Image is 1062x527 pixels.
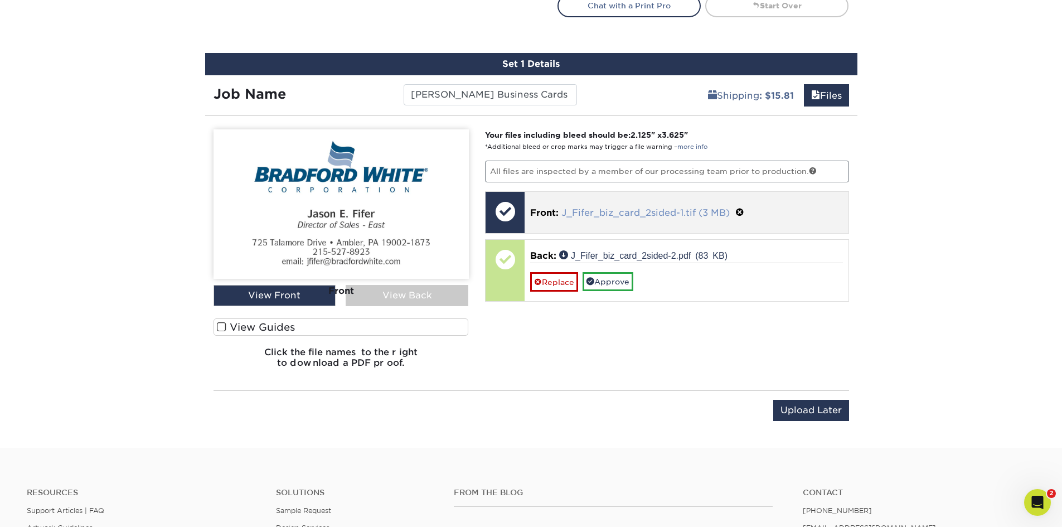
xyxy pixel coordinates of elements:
[3,493,95,523] iframe: Google Customer Reviews
[773,400,849,421] input: Upload Later
[276,488,437,497] h4: Solutions
[530,207,559,218] span: Front:
[803,506,872,515] a: [PHONE_NUMBER]
[804,84,849,107] a: Files
[214,347,469,377] h6: Click the file names to the right to download a PDF proof.
[214,278,469,303] div: Front
[530,250,556,261] span: Back:
[530,272,578,292] a: Replace
[485,143,707,151] small: *Additional bleed or crop marks may trigger a file warning –
[561,207,730,218] a: J_Fifer_biz_card_2sided-1.tif (3 MB)
[27,488,259,497] h4: Resources
[759,90,794,101] b: : $15.81
[677,143,707,151] a: more info
[454,488,773,497] h4: From the Blog
[404,84,577,105] input: Enter a job name
[811,90,820,101] span: files
[205,53,857,75] div: Set 1 Details
[1047,489,1056,498] span: 2
[485,130,688,139] strong: Your files including bleed should be: " x "
[583,272,633,291] a: Approve
[214,318,469,336] label: View Guides
[1024,489,1051,516] iframe: Intercom live chat
[276,506,331,515] a: Sample Request
[485,161,849,182] p: All files are inspected by a member of our processing team prior to production.
[701,84,801,107] a: Shipping: $15.81
[662,130,684,139] span: 3.625
[631,130,651,139] span: 2.125
[803,488,1035,497] a: Contact
[708,90,717,101] span: shipping
[559,250,728,259] a: J_Fifer_biz_card_2sided-2.pdf (83 KB)
[214,86,286,102] strong: Job Name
